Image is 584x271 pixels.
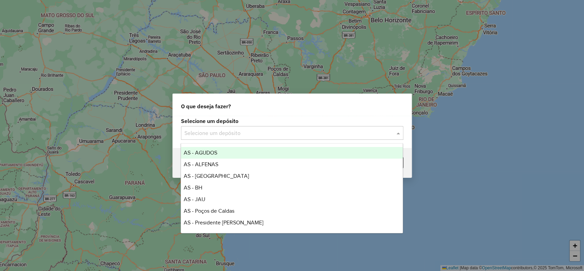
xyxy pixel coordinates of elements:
[184,185,202,190] span: AS - BH
[181,102,231,110] span: O que deseja fazer?
[184,196,205,202] span: AS - JAU
[184,220,263,225] span: AS - Presidente [PERSON_NAME]
[181,117,403,125] label: Selecione um depósito
[184,150,217,156] span: AS - AGUDOS
[184,173,249,179] span: AS - [GEOGRAPHIC_DATA]
[184,208,234,214] span: AS - Poços de Caldas
[181,143,403,233] ng-dropdown-panel: Options list
[184,161,218,167] span: AS - ALFENAS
